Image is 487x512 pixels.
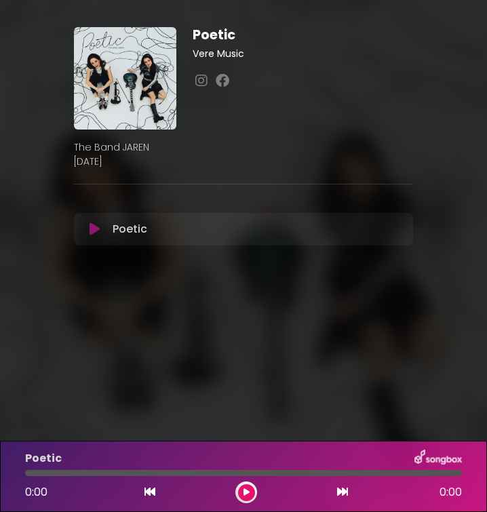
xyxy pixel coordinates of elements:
p: The Band JAREN [74,140,413,155]
p: [DATE] [74,155,413,169]
h1: Poetic [193,27,413,43]
img: 0dKh0DQlW2BihZYJHDRw [74,27,176,130]
h3: Vere Music [193,48,413,60]
p: Poetic [113,221,147,237]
